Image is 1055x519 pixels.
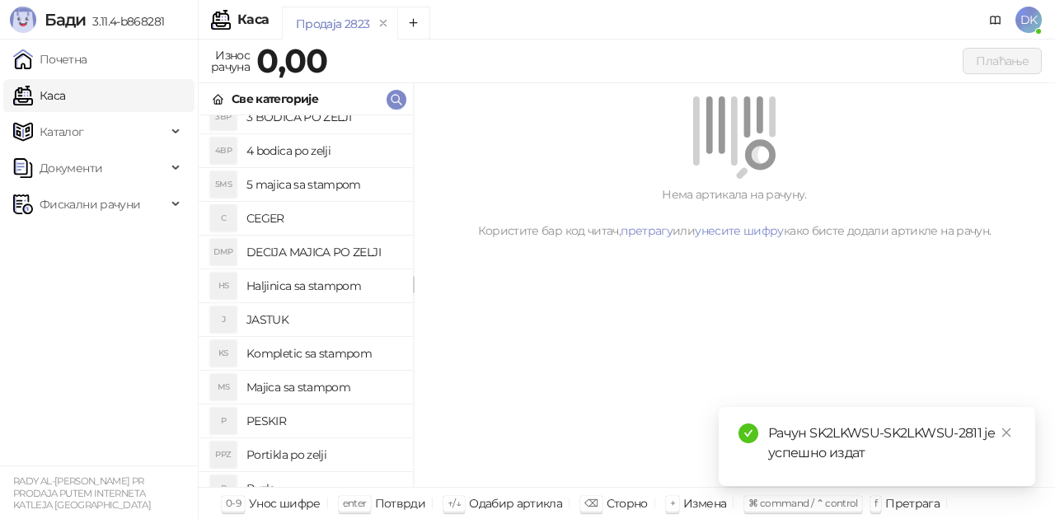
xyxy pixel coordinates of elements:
[768,423,1015,463] div: Рачун SK2LKWSU-SK2LKWSU-2811 је успешно издат
[373,16,394,30] button: remove
[249,493,321,514] div: Унос шифре
[375,493,426,514] div: Потврди
[246,475,400,502] h4: Puzle
[210,306,237,333] div: J
[738,423,758,443] span: check-circle
[210,374,237,400] div: MS
[13,475,151,511] small: RADY AL-[PERSON_NAME] PR PRODAJA PUTEM INTERNETA KATLEJA [GEOGRAPHIC_DATA]
[683,493,726,514] div: Измена
[210,205,237,231] div: C
[256,40,327,81] strong: 0,00
[469,493,562,514] div: Одабир артикла
[246,104,400,130] h4: 3 BODICA PO ZELJI
[210,138,237,164] div: 4BP
[1001,427,1012,438] span: close
[10,7,36,33] img: Logo
[210,239,237,265] div: DMP
[13,79,65,112] a: Каса
[246,205,400,231] h4: CEGER
[246,442,400,468] h4: Portikla po zelji
[40,115,84,148] span: Каталог
[296,15,369,33] div: Продаја 2823
[748,497,858,509] span: ⌘ command / ⌃ control
[40,152,102,185] span: Документи
[210,171,237,198] div: 5MS
[997,423,1015,442] a: Close
[448,497,461,509] span: ↑/↓
[885,493,940,514] div: Претрага
[246,138,400,164] h4: 4 bodica po zelji
[584,497,598,509] span: ⌫
[208,44,253,77] div: Износ рачуна
[434,185,1035,240] div: Нема артикала на рачуну. Користите бар код читач, или како бисте додали артикле на рачун.
[232,90,318,108] div: Све категорије
[1015,7,1042,33] span: DK
[210,104,237,130] div: 3BP
[210,340,237,367] div: KS
[246,306,400,333] h4: JASTUK
[982,7,1009,33] a: Документација
[199,115,413,487] div: grid
[237,13,269,26] div: Каса
[13,43,87,76] a: Почетна
[246,408,400,434] h4: PESKIR
[246,273,400,299] h4: Haljinica sa stampom
[607,493,648,514] div: Сторно
[86,14,164,29] span: 3.11.4-b868281
[40,188,140,221] span: Фискални рачуни
[210,475,237,502] div: P
[246,171,400,198] h4: 5 majica sa stampom
[210,442,237,468] div: PPZ
[670,497,675,509] span: +
[226,497,241,509] span: 0-9
[874,497,877,509] span: f
[963,48,1042,74] button: Плаћање
[246,340,400,367] h4: Kompletic sa stampom
[210,408,237,434] div: P
[343,497,367,509] span: enter
[246,239,400,265] h4: DECIJA MAJICA PO ZELJI
[45,10,86,30] span: Бади
[397,7,430,40] button: Add tab
[246,374,400,400] h4: Majica sa stampom
[621,223,673,238] a: претрагу
[695,223,784,238] a: унесите шифру
[210,273,237,299] div: HS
